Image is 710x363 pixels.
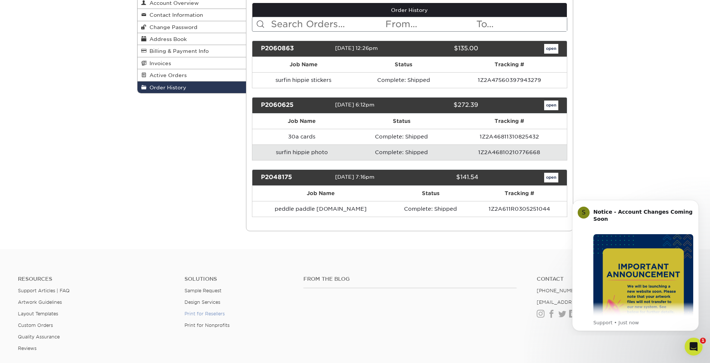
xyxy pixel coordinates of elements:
[537,288,583,293] a: [PHONE_NUMBER]
[184,288,221,293] a: Sample Request
[351,114,452,129] th: Status
[270,17,385,31] input: Search Orders...
[138,45,246,57] a: Billing & Payment Info
[146,72,187,78] span: Active Orders
[138,57,246,69] a: Invoices
[255,44,335,54] div: P2060863
[452,144,567,160] td: 1Z2A46810210776668
[146,48,209,54] span: Billing & Payment Info
[18,334,60,340] a: Quality Assurance
[537,276,692,282] a: Contact
[18,311,58,316] a: Layout Templates
[146,12,203,18] span: Contact Information
[252,186,389,201] th: Job Name
[252,57,355,72] th: Job Name
[544,44,558,54] a: open
[472,201,567,217] td: 1Z2A611R0305251044
[184,311,225,316] a: Print for Resellers
[404,173,484,182] div: $141.54
[685,338,703,356] iframe: Intercom live chat
[252,114,351,129] th: Job Name
[544,173,558,182] a: open
[18,346,37,351] a: Reviews
[184,299,220,305] a: Design Services
[18,288,70,293] a: Support Articles | FAQ
[335,45,378,51] span: [DATE] 12:26pm
[452,57,567,72] th: Tracking #
[561,193,710,335] iframe: Intercom notifications message
[252,201,389,217] td: peddle paddle [DOMAIN_NAME]
[472,186,567,201] th: Tracking #
[146,24,198,30] span: Change Password
[18,322,53,328] a: Custom Orders
[146,60,171,66] span: Invoices
[255,173,335,182] div: P2048175
[146,36,187,42] span: Address Book
[252,3,567,17] a: Order History
[335,174,375,180] span: [DATE] 7:16pm
[138,33,246,45] a: Address Book
[452,114,567,129] th: Tracking #
[389,201,472,217] td: Complete: Shipped
[452,129,567,144] td: 1Z2A46811310825432
[537,299,626,305] a: [EMAIL_ADDRESS][DOMAIN_NAME]
[252,129,351,144] td: 30a cards
[18,299,62,305] a: Artwork Guidelines
[252,72,355,88] td: surfin hippie stickers
[355,57,452,72] th: Status
[700,338,706,344] span: 1
[355,72,452,88] td: Complete: Shipped
[389,186,472,201] th: Status
[184,322,230,328] a: Print for Nonprofits
[138,82,246,93] a: Order History
[452,72,567,88] td: 1Z2A47560397943279
[404,101,484,110] div: $272.39
[404,44,484,54] div: $135.00
[335,102,375,108] span: [DATE] 6:12pm
[138,69,246,81] a: Active Orders
[351,129,452,144] td: Complete: Shipped
[146,85,186,90] span: Order History
[138,9,246,21] a: Contact Information
[544,101,558,110] a: open
[351,144,452,160] td: Complete: Shipped
[252,144,351,160] td: surfin hippie photo
[255,101,335,110] div: P2060625
[385,17,476,31] input: From...
[18,276,173,282] h4: Resources
[184,276,292,282] h4: Solutions
[476,17,567,31] input: To...
[303,276,517,282] h4: From the Blog
[138,21,246,33] a: Change Password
